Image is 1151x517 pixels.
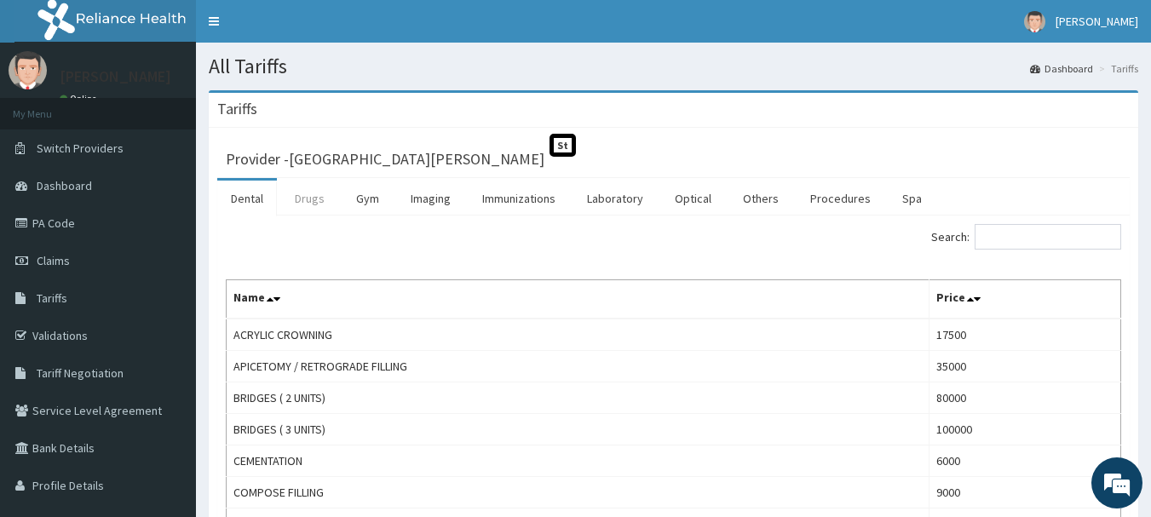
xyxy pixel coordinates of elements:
a: Laboratory [573,181,657,216]
h1: All Tariffs [209,55,1138,78]
img: User Image [1024,11,1045,32]
td: 6000 [929,445,1121,477]
td: 17500 [929,319,1121,351]
p: [PERSON_NAME] [60,69,171,84]
td: CEMENTATION [227,445,929,477]
td: 35000 [929,351,1121,382]
a: Dashboard [1030,61,1093,76]
span: Claims [37,253,70,268]
span: [PERSON_NAME] [1056,14,1138,29]
td: 9000 [929,477,1121,508]
label: Search: [931,224,1121,250]
a: Dental [217,181,277,216]
td: ACRYLIC CROWNING [227,319,929,351]
img: User Image [9,51,47,89]
span: Switch Providers [37,141,124,156]
span: Dashboard [37,178,92,193]
a: Optical [661,181,725,216]
th: Name [227,280,929,319]
a: Drugs [281,181,338,216]
li: Tariffs [1095,61,1138,76]
a: Imaging [397,181,464,216]
h3: Provider - [GEOGRAPHIC_DATA][PERSON_NAME] [226,152,544,167]
a: Online [60,93,101,105]
h3: Tariffs [217,101,257,117]
input: Search: [975,224,1121,250]
td: 100000 [929,414,1121,445]
td: COMPOSE FILLING [227,477,929,508]
span: St [550,134,576,157]
td: APICETOMY / RETROGRADE FILLING [227,351,929,382]
td: BRIDGES ( 3 UNITS) [227,414,929,445]
a: Others [729,181,792,216]
a: Spa [889,181,935,216]
span: Tariffs [37,290,67,306]
td: BRIDGES ( 2 UNITS) [227,382,929,414]
a: Gym [342,181,393,216]
span: Tariff Negotiation [37,365,124,381]
th: Price [929,280,1121,319]
td: 80000 [929,382,1121,414]
a: Procedures [797,181,884,216]
a: Immunizations [469,181,569,216]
